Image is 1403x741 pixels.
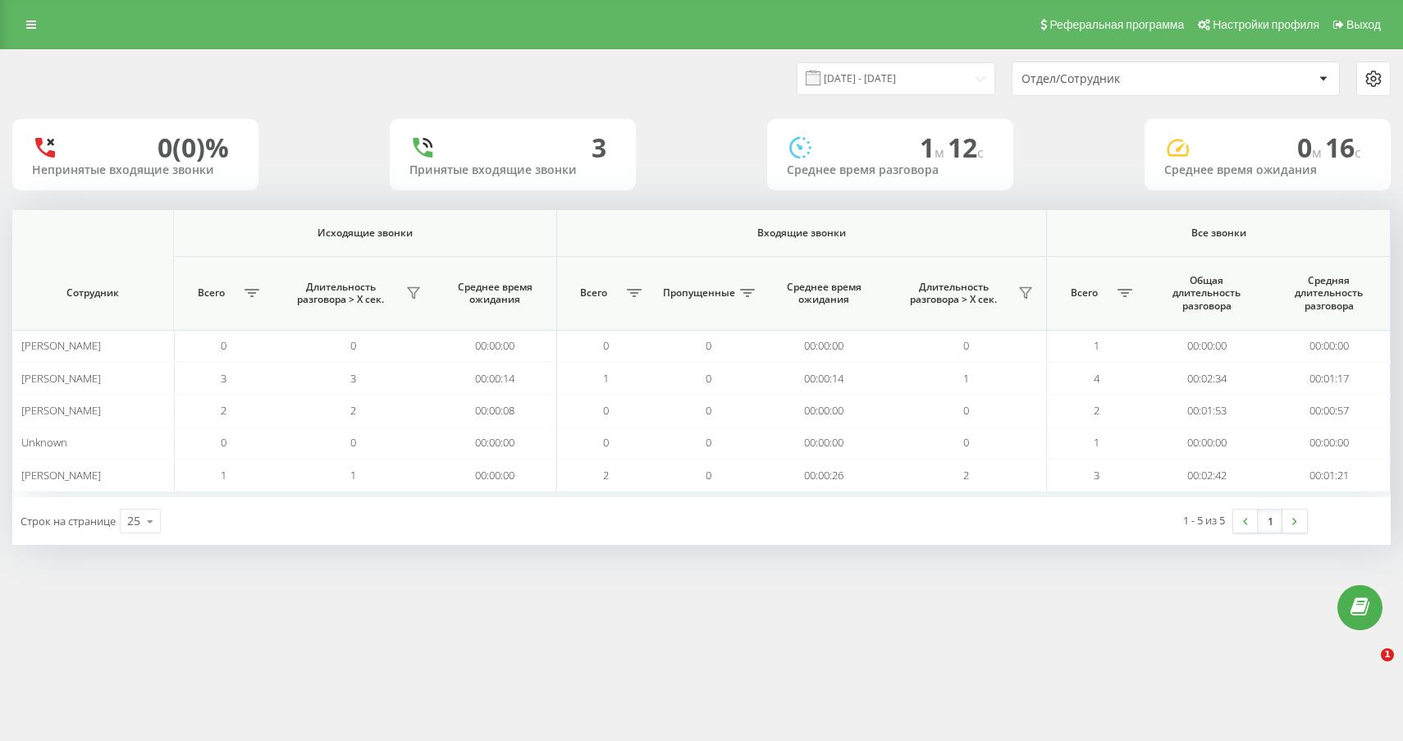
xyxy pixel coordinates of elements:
td: 00:00:26 [763,459,885,491]
span: 1 [963,371,969,386]
span: Общая длительность разговора [1159,274,1254,313]
span: Всего [565,286,623,300]
span: 1 [1094,435,1099,450]
span: Всего [182,286,240,300]
div: Отдел/Сотрудник [1021,72,1218,86]
span: 0 [706,338,711,353]
span: 1 [221,468,226,483]
span: 12 [948,130,984,165]
span: 0 [603,403,609,418]
div: Принятые входящие звонки [409,163,616,177]
div: 3 [592,132,606,163]
td: 00:00:08 [434,395,556,427]
div: Среднее время ожидания [1164,163,1371,177]
span: Всего [1055,286,1113,300]
div: 1 - 5 из 5 [1183,512,1225,528]
span: м [1312,144,1325,162]
span: Длительность разговора > Х сек. [893,281,1013,306]
span: 0 [706,468,711,483]
td: 00:01:21 [1268,459,1391,491]
span: 1 [1094,338,1099,353]
td: 00:00:00 [434,427,556,459]
td: 00:00:14 [763,362,885,394]
a: 1 [1258,510,1282,533]
td: 00:00:00 [1268,427,1391,459]
span: 0 [350,338,356,353]
span: Входящие звонки [588,226,1014,240]
td: 00:00:14 [434,362,556,394]
td: 00:00:57 [1268,395,1391,427]
span: Выход [1346,18,1381,31]
div: Непринятые входящие звонки [32,163,239,177]
iframe: Intercom live chat [1347,648,1387,688]
span: Пропущенные [663,286,735,300]
div: 0 (0)% [158,132,229,163]
span: 4 [1094,371,1099,386]
span: 0 [706,371,711,386]
td: 00:00:00 [434,459,556,491]
span: 2 [603,468,609,483]
td: 00:00:00 [1268,330,1391,362]
span: Строк на странице [21,514,116,528]
span: Реферальная программа [1049,18,1184,31]
span: c [1355,144,1361,162]
span: 1 [350,468,356,483]
span: 0 [963,403,969,418]
span: c [977,144,984,162]
td: 00:00:00 [763,395,885,427]
div: Среднее время разговора [787,163,994,177]
span: 0 [221,435,226,450]
span: [PERSON_NAME] [21,403,101,418]
span: 16 [1325,130,1361,165]
span: 0 [350,435,356,450]
td: 00:02:42 [1145,459,1268,491]
span: м [935,144,948,162]
span: 0 [603,435,609,450]
span: 2 [1094,403,1099,418]
span: 3 [350,371,356,386]
span: 0 [963,338,969,353]
span: 1 [1381,648,1394,661]
span: [PERSON_NAME] [21,371,101,386]
span: Среднее время ожидания [448,281,543,306]
span: [PERSON_NAME] [21,338,101,353]
span: 0 [221,338,226,353]
td: 00:00:00 [763,330,885,362]
td: 00:00:00 [1145,427,1268,459]
div: 25 [127,513,140,529]
span: Сотрудник [28,286,158,300]
td: 00:00:00 [434,330,556,362]
span: 2 [963,468,969,483]
span: Unknown [21,435,67,450]
td: 00:01:53 [1145,395,1268,427]
span: 3 [221,371,226,386]
span: 0 [1297,130,1325,165]
span: 0 [706,435,711,450]
td: 00:01:17 [1268,362,1391,394]
span: 3 [1094,468,1099,483]
span: 0 [706,403,711,418]
span: Все звонки [1072,226,1365,240]
span: Среднее время ожидания [776,281,872,306]
span: Настройки профиля [1213,18,1319,31]
td: 00:02:34 [1145,362,1268,394]
span: 2 [350,403,356,418]
span: 0 [603,338,609,353]
span: 2 [221,403,226,418]
span: Длительность разговора > Х сек. [281,281,401,306]
td: 00:00:00 [763,427,885,459]
span: Средняя длительность разговора [1282,274,1377,313]
span: 1 [920,130,948,165]
span: 1 [603,371,609,386]
td: 00:00:00 [1145,330,1268,362]
span: [PERSON_NAME] [21,468,101,483]
span: Исходящие звонки [201,226,530,240]
span: 0 [963,435,969,450]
